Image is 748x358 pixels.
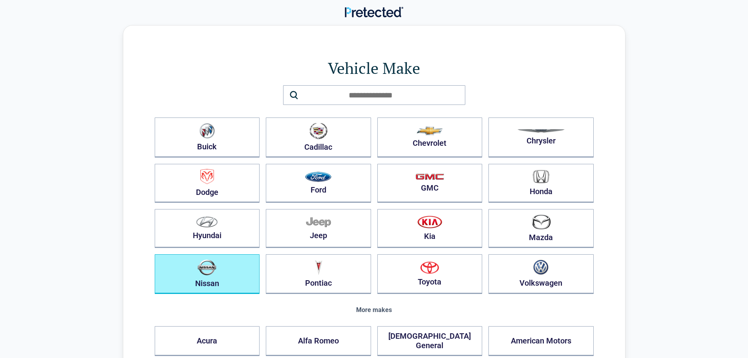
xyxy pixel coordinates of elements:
[266,209,371,248] button: Jeep
[155,307,594,314] div: More makes
[377,326,483,356] button: [DEMOGRAPHIC_DATA] General
[266,164,371,203] button: Ford
[488,326,594,356] button: American Motors
[488,164,594,203] button: Honda
[377,254,483,294] button: Toyota
[155,117,260,158] button: Buick
[488,254,594,294] button: Volkswagen
[377,164,483,203] button: GMC
[266,254,371,294] button: Pontiac
[266,326,371,356] button: Alfa Romeo
[377,117,483,158] button: Chevrolet
[155,57,594,79] h1: Vehicle Make
[488,209,594,248] button: Mazda
[266,117,371,158] button: Cadillac
[488,117,594,158] button: Chrysler
[155,164,260,203] button: Dodge
[155,326,260,356] button: Acura
[155,254,260,294] button: Nissan
[155,209,260,248] button: Hyundai
[377,209,483,248] button: Kia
